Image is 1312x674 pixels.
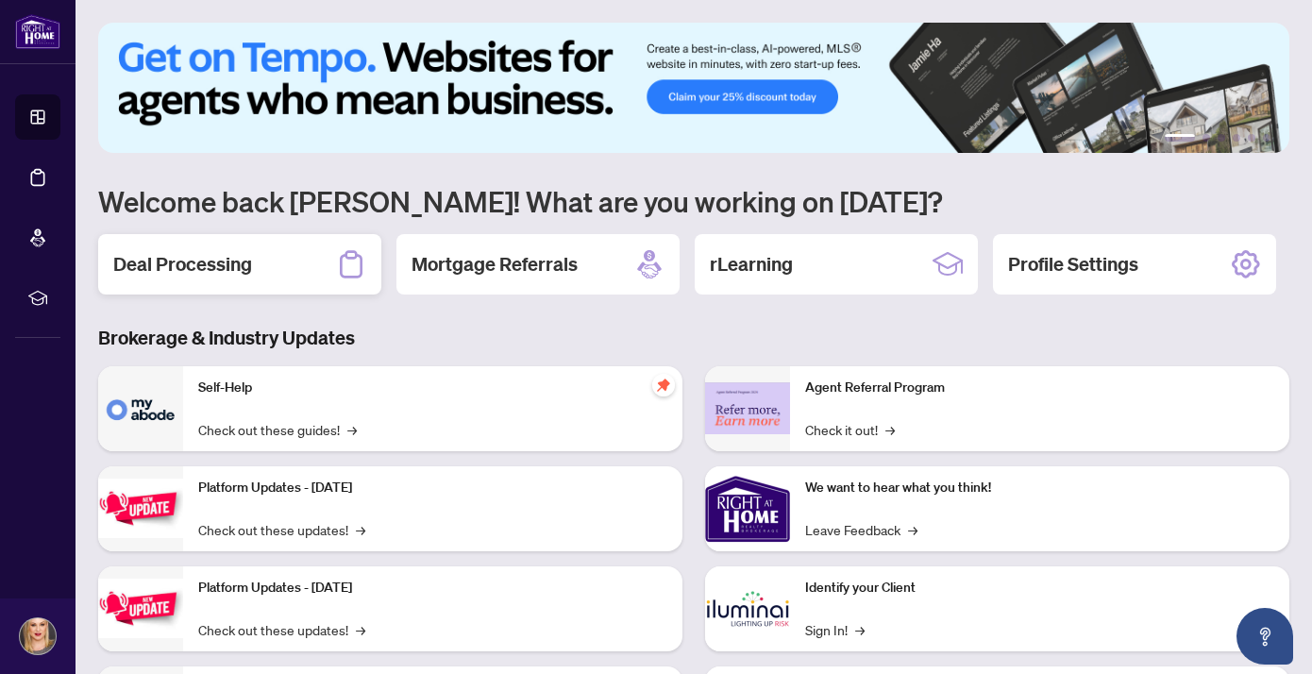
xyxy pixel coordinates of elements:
[356,519,365,540] span: →
[705,382,790,434] img: Agent Referral Program
[198,419,357,440] a: Check out these guides!→
[805,619,865,640] a: Sign In!→
[908,519,917,540] span: →
[198,478,667,498] p: Platform Updates - [DATE]
[98,325,1289,351] h3: Brokerage & Industry Updates
[705,566,790,651] img: Identify your Client
[705,466,790,551] img: We want to hear what you think!
[652,374,675,396] span: pushpin
[98,183,1289,219] h1: Welcome back [PERSON_NAME]! What are you working on [DATE]?
[1218,134,1225,142] button: 3
[805,378,1274,398] p: Agent Referral Program
[805,478,1274,498] p: We want to hear what you think!
[1233,134,1240,142] button: 4
[1008,251,1138,278] h2: Profile Settings
[113,251,252,278] h2: Deal Processing
[1248,134,1255,142] button: 5
[98,579,183,638] img: Platform Updates - July 8, 2025
[855,619,865,640] span: →
[98,366,183,451] img: Self-Help
[98,23,1289,153] img: Slide 0
[805,419,895,440] a: Check it out!→
[198,378,667,398] p: Self-Help
[20,618,56,654] img: Profile Icon
[710,251,793,278] h2: rLearning
[1263,134,1270,142] button: 6
[98,479,183,538] img: Platform Updates - July 21, 2025
[1203,134,1210,142] button: 2
[805,519,917,540] a: Leave Feedback→
[198,578,667,598] p: Platform Updates - [DATE]
[347,419,357,440] span: →
[15,14,60,49] img: logo
[1165,134,1195,142] button: 1
[805,578,1274,598] p: Identify your Client
[198,519,365,540] a: Check out these updates!→
[1236,608,1293,665] button: Open asap
[198,619,365,640] a: Check out these updates!→
[885,419,895,440] span: →
[412,251,578,278] h2: Mortgage Referrals
[356,619,365,640] span: →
